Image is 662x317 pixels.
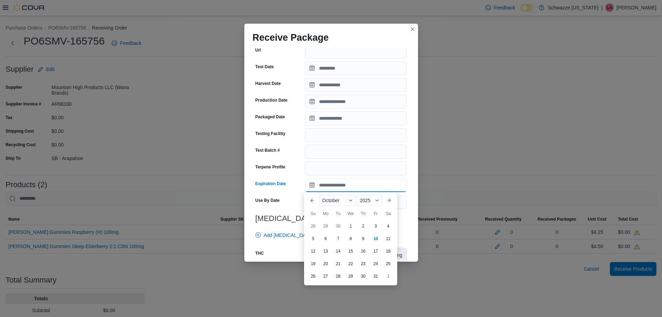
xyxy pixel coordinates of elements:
div: day-8 [345,233,356,244]
label: Test Batch # [255,148,280,153]
div: day-30 [333,221,344,232]
div: day-5 [308,233,319,244]
div: day-23 [358,258,369,269]
input: Press the down key to open a popover containing a calendar. [305,61,407,75]
div: October, 2025 [307,220,394,283]
div: day-31 [370,271,381,282]
div: day-28 [308,221,319,232]
label: THC [255,251,264,256]
div: day-29 [345,271,356,282]
div: day-11 [383,233,394,244]
div: Tu [333,208,344,219]
label: Packaged Date [255,114,285,120]
div: day-19 [308,258,319,269]
button: Add [MEDICAL_DATA] [253,228,316,242]
label: Harvest Date [255,81,281,86]
h3: [MEDICAL_DATA] [255,214,407,223]
span: Add [MEDICAL_DATA] [264,232,313,239]
div: Su [308,208,319,219]
label: Testing Facility [255,131,285,136]
div: day-30 [358,271,369,282]
label: Terpene Profile [255,164,285,170]
div: day-1 [383,271,394,282]
div: Sa [383,208,394,219]
button: Closes this modal window [408,25,417,33]
div: day-14 [333,246,344,257]
div: day-16 [358,246,369,257]
label: Url [255,47,261,53]
div: day-26 [308,271,319,282]
div: day-29 [320,221,331,232]
div: day-15 [345,246,356,257]
label: Test Date [255,64,274,70]
label: Production Date [255,97,288,103]
div: day-10 [370,233,381,244]
div: day-6 [320,233,331,244]
button: Previous Month [307,195,318,206]
div: mg [391,248,406,261]
input: Press the down key to enter a popover containing a calendar. Press the escape key to close the po... [305,178,407,192]
div: day-2 [358,221,369,232]
input: Press the down key to open a popover containing a calendar. [305,95,407,109]
div: Button. Open the month selector. October is currently selected. [319,195,355,206]
div: Th [358,208,369,219]
div: day-9 [358,233,369,244]
button: Next month [383,195,394,206]
div: day-20 [320,258,331,269]
div: day-3 [370,221,381,232]
div: day-28 [333,271,344,282]
div: day-4 [383,221,394,232]
h1: Receive Package [253,32,329,43]
input: Press the down key to open a popover containing a calendar. [305,111,407,125]
span: 2025 [360,198,370,203]
div: day-13 [320,246,331,257]
div: day-17 [370,246,381,257]
div: day-24 [370,258,381,269]
span: October [322,198,340,203]
div: Button. Open the year selector. 2025 is currently selected. [357,195,382,206]
div: We [345,208,356,219]
div: day-12 [308,246,319,257]
div: Fr [370,208,381,219]
div: Mo [320,208,331,219]
div: day-27 [320,271,331,282]
div: day-18 [383,246,394,257]
label: Use By Date [255,198,280,203]
div: day-7 [333,233,344,244]
input: Press the down key to open a popover containing a calendar. [305,78,407,92]
label: Expiration Date [255,181,286,187]
div: day-25 [383,258,394,269]
div: day-22 [345,258,356,269]
div: day-21 [333,258,344,269]
div: day-1 [345,221,356,232]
